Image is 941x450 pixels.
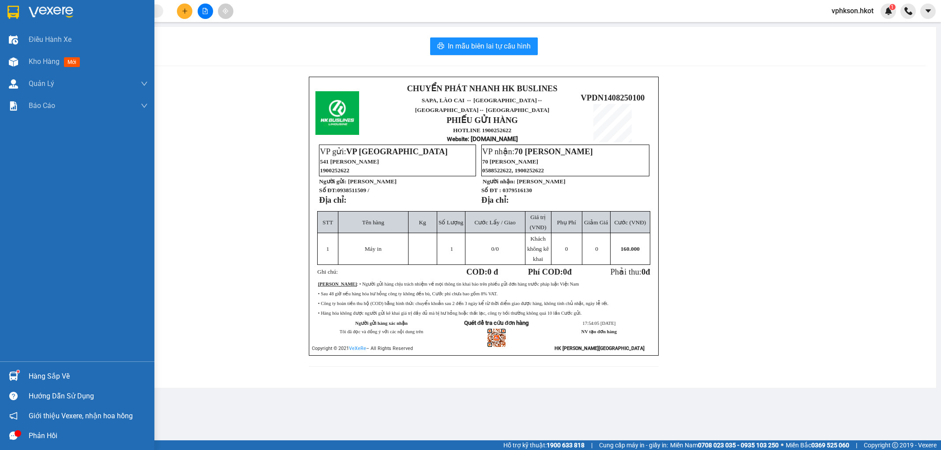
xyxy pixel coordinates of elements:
img: warehouse-icon [9,79,18,89]
span: Quản Lý [29,78,54,89]
span: 0 [641,267,645,276]
span: : • Người gửi hàng chịu trách nhiệm về mọi thông tin khai báo trên phiếu gửi đơn hàng trước pháp ... [318,282,579,286]
span: In mẫu biên lai tự cấu hình [448,41,531,52]
span: 0 [563,267,567,276]
span: Số Lượng [439,219,463,226]
strong: Phí COD: đ [528,267,572,276]
span: [PERSON_NAME] [348,178,397,185]
span: • Sau 48 giờ nếu hàng hóa hư hỏng công ty không đền bù, Cước phí chưa bao gồm 8% VAT. [318,291,498,296]
span: | [591,440,592,450]
span: 0938511509 / [337,187,369,193]
span: VPDN1408250100 [581,93,645,102]
button: caret-down [920,4,936,19]
strong: 1900 633 818 [547,442,585,449]
span: Hỗ trợ kỹ thuật: [503,440,585,450]
span: Kg [419,219,426,226]
span: 160.000 [621,245,640,252]
strong: CHUYỂN PHÁT NHANH HK BUSLINES [407,84,557,93]
span: down [141,80,148,87]
span: | [856,440,857,450]
span: /0 [491,245,499,252]
span: 1 [326,245,330,252]
span: Điều hành xe [29,34,71,45]
span: 0588522622, 1900252622 [482,167,544,174]
img: phone-icon [904,7,912,15]
span: 0379516130 [502,187,532,193]
a: VeXeRe [349,346,366,351]
span: question-circle [9,392,18,400]
span: [PERSON_NAME] [517,178,565,185]
span: file-add [202,8,208,14]
span: 1 [450,245,453,252]
img: logo-vxr [7,6,19,19]
strong: Người gửi: [319,178,346,185]
span: ↔ [GEOGRAPHIC_DATA] [415,97,549,113]
span: Máy in [365,245,382,252]
div: Hướng dẫn sử dụng [29,390,148,403]
span: down [141,102,148,109]
span: copyright [892,442,898,448]
strong: HOTLINE 1900252622 [453,127,511,134]
span: aim [222,8,229,14]
span: message [9,431,18,440]
span: 70 [PERSON_NAME] [514,147,593,156]
div: Hàng sắp về [29,370,148,383]
span: Tôi đã đọc và đồng ý với các nội dung trên [340,329,424,334]
span: 0 [565,245,568,252]
span: Tên hàng [362,219,384,226]
sup: 1 [889,4,896,10]
span: 541 [PERSON_NAME] [320,158,379,165]
span: 17:54:05 [DATE] [582,321,615,326]
span: Cước (VNĐ) [614,219,646,226]
span: 1 [891,4,894,10]
span: Báo cáo [29,100,55,111]
span: ↔ [GEOGRAPHIC_DATA] [479,107,550,113]
img: logo [315,91,359,135]
span: ⚪️ [781,443,784,447]
span: đ [645,267,650,276]
strong: COD: [466,267,498,276]
span: Cung cấp máy in - giấy in: [599,440,668,450]
strong: Số ĐT : [481,187,501,193]
span: Website [447,136,468,142]
div: Phản hồi [29,429,148,443]
strong: Người nhận: [483,178,515,185]
span: plus [182,8,188,14]
strong: Người gửi hàng xác nhận [355,321,408,326]
strong: [PERSON_NAME] [318,282,357,286]
img: warehouse-icon [9,57,18,67]
span: Ghi chú: [317,268,337,275]
img: warehouse-icon [9,35,18,45]
strong: 0369 525 060 [811,442,849,449]
span: STT [322,219,333,226]
img: solution-icon [9,101,18,111]
span: VP nhận: [482,147,593,156]
span: Giá trị (VNĐ) [530,214,547,231]
span: Miền Bắc [786,440,849,450]
span: 70 [PERSON_NAME] [482,158,538,165]
sup: 1 [17,370,19,373]
span: mới [64,57,80,67]
button: plus [177,4,192,19]
span: 0 [491,245,495,252]
button: aim [218,4,233,19]
strong: Địa chỉ: [481,195,509,205]
img: icon-new-feature [885,7,892,15]
span: printer [437,42,444,51]
span: Khách không kê khai [527,235,549,262]
button: printerIn mẫu biên lai tự cấu hình [430,37,538,55]
button: file-add [198,4,213,19]
strong: NV tạo đơn hàng [581,329,617,334]
strong: : [DOMAIN_NAME] [447,135,518,142]
span: Cước Lấy / Giao [474,219,515,226]
strong: Địa chỉ: [319,195,346,205]
span: vphkson.hkot [825,5,881,16]
span: 0 đ [487,267,498,276]
strong: PHIẾU GỬI HÀNG [446,115,518,125]
strong: Quét để tra cứu đơn hàng [464,320,529,326]
img: warehouse-icon [9,372,18,381]
span: Giảm Giá [584,219,608,226]
strong: HK [PERSON_NAME][GEOGRAPHIC_DATA] [555,346,645,351]
span: VP gửi: [320,147,447,156]
span: Miền Nam [670,440,779,450]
